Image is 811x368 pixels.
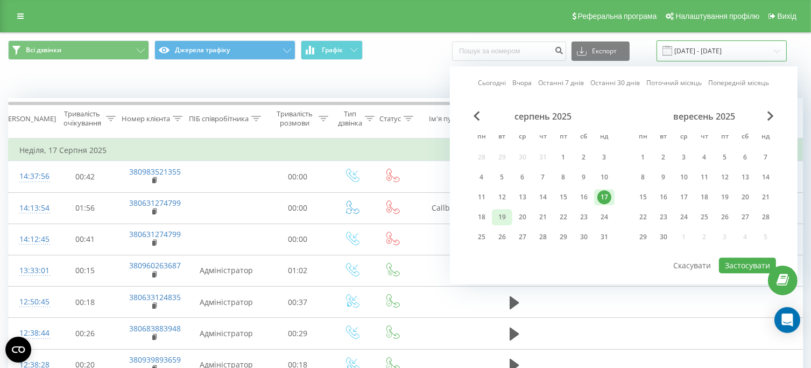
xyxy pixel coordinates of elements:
[130,198,181,208] a: 380631274799
[514,129,531,145] abbr: середа
[189,287,264,318] td: Адміністратор
[577,150,591,164] div: 2
[674,209,694,225] div: ср 24 вер 2025 р.
[553,149,574,165] div: пт 1 серп 2025 р.
[718,210,732,224] div: 26
[737,129,753,145] abbr: субота
[512,229,533,245] div: ср 27 серп 2025 р.
[597,210,611,224] div: 24
[759,210,773,224] div: 28
[676,129,692,145] abbr: середа
[577,210,591,224] div: 23
[594,149,615,165] div: нд 3 серп 2025 р.
[657,170,671,184] div: 9
[633,111,776,122] div: вересень 2025
[264,318,332,349] td: 00:29
[577,230,591,244] div: 30
[756,169,776,185] div: нд 14 вер 2025 р.
[471,169,492,185] div: пн 4 серп 2025 р.
[189,255,264,286] td: Адміністратор
[574,209,594,225] div: сб 23 серп 2025 р.
[264,287,332,318] td: 00:37
[759,150,773,164] div: 7
[633,169,653,185] div: пн 8 вер 2025 р.
[636,230,650,244] div: 29
[578,12,657,20] span: Реферальна програма
[653,189,674,205] div: вт 16 вер 2025 р.
[512,189,533,205] div: ср 13 серп 2025 р.
[778,12,796,20] span: Вихід
[52,161,119,192] td: 00:42
[719,258,776,273] button: Застосувати
[533,169,553,185] div: чт 7 серп 2025 р.
[19,291,41,313] div: 12:50:45
[492,209,512,225] div: вт 19 серп 2025 р.
[759,170,773,184] div: 14
[535,129,551,145] abbr: четвер
[577,170,591,184] div: 9
[61,109,103,128] div: Тривалість очікування
[735,189,756,205] div: сб 20 вер 2025 р.
[495,170,509,184] div: 5
[697,210,711,224] div: 25
[52,287,119,318] td: 00:18
[273,109,316,128] div: Тривалість розмови
[130,166,181,177] a: 380983521355
[471,189,492,205] div: пн 11 серп 2025 р.
[322,46,343,54] span: Графік
[677,170,691,184] div: 10
[694,189,715,205] div: чт 18 вер 2025 р.
[474,111,480,121] span: Previous Month
[694,209,715,225] div: чт 25 вер 2025 р.
[539,78,584,88] a: Останні 7 днів
[709,78,770,88] a: Попередній місяць
[715,169,735,185] div: пт 12 вер 2025 р.
[130,260,181,270] a: 380960263687
[492,169,512,185] div: вт 5 серп 2025 р.
[653,229,674,245] div: вт 30 вер 2025 р.
[429,114,459,123] div: Ім'я пулу
[635,129,651,145] abbr: понеділок
[591,78,640,88] a: Останні 30 днів
[657,230,671,244] div: 30
[264,255,332,286] td: 01:02
[574,189,594,205] div: сб 16 серп 2025 р.
[474,129,490,145] abbr: понеділок
[52,224,119,255] td: 00:41
[738,210,752,224] div: 27
[492,189,512,205] div: вт 12 серп 2025 р.
[696,129,713,145] abbr: четвер
[379,114,401,123] div: Статус
[657,190,671,204] div: 16
[478,78,506,88] a: Сьогодні
[738,170,752,184] div: 13
[2,114,56,123] div: [PERSON_NAME]
[597,170,611,184] div: 10
[596,129,612,145] abbr: неділя
[668,258,717,273] button: Скасувати
[264,224,332,255] td: 00:00
[677,210,691,224] div: 24
[633,229,653,245] div: пн 29 вер 2025 р.
[494,129,510,145] abbr: вівторок
[574,169,594,185] div: сб 9 серп 2025 р.
[636,170,650,184] div: 8
[512,169,533,185] div: ср 6 серп 2025 р.
[738,150,752,164] div: 6
[475,190,489,204] div: 11
[412,192,482,224] td: Callback
[759,190,773,204] div: 21
[715,209,735,225] div: пт 26 вер 2025 р.
[694,169,715,185] div: чт 11 вер 2025 р.
[471,111,615,122] div: серпень 2025
[5,337,31,363] button: Open CMP widget
[738,190,752,204] div: 20
[553,169,574,185] div: пт 8 серп 2025 р.
[452,41,566,61] input: Пошук за номером
[52,255,119,286] td: 00:15
[697,170,711,184] div: 11
[533,229,553,245] div: чт 28 серп 2025 р.
[130,292,181,302] a: 380633124835
[495,190,509,204] div: 12
[636,150,650,164] div: 1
